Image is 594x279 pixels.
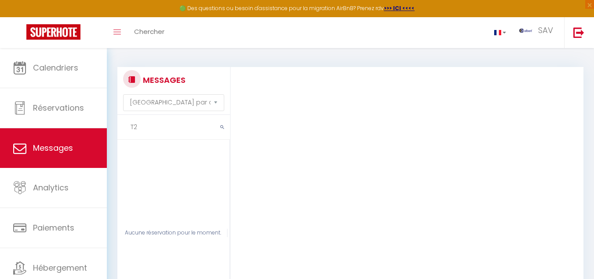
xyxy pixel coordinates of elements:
h3: MESSAGES [141,70,186,90]
a: ... SAV [513,17,564,48]
span: SAV [538,25,553,36]
a: >>> ICI <<<< [384,4,415,12]
span: Paiements [33,222,74,233]
a: Chercher [128,17,171,48]
img: Super Booking [26,24,80,40]
span: Hébergement [33,262,87,273]
div: Aucune réservation pour le moment. [119,229,228,237]
span: Calendriers [33,62,78,73]
img: ... [519,29,532,33]
img: logout [573,27,584,38]
span: Réservations [33,102,84,113]
input: Rechercher un mot clé [117,115,230,140]
span: Chercher [134,27,164,36]
span: Messages [33,142,73,153]
span: Analytics [33,182,69,193]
